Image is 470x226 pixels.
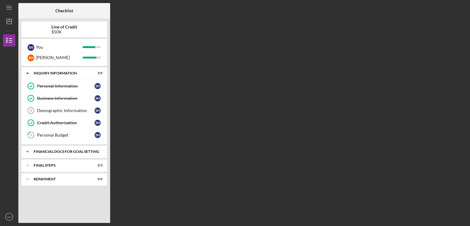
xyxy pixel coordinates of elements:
[95,95,101,101] div: S H
[95,83,101,89] div: S H
[7,215,11,219] text: SH
[3,211,15,223] button: SH
[55,8,73,13] b: Checklist
[30,133,32,137] tspan: 5
[91,164,103,167] div: 2 / 3
[91,71,103,75] div: 3 / 5
[37,84,95,89] div: Personal Information
[34,177,87,181] div: Repayment
[37,120,95,125] div: Credit Authorization
[24,80,104,92] a: Personal InformationSH
[36,42,83,52] div: You
[34,71,87,75] div: INQUIRY INFORMATION
[95,107,101,114] div: S H
[28,44,34,51] div: S H
[37,108,95,113] div: Demographic Information
[24,129,104,141] a: 5Personal BudgetSH
[51,24,77,29] b: Line of Credit
[34,150,99,153] div: Financial Docs for Goal Setting
[95,120,101,126] div: S H
[51,29,77,34] div: $50K
[36,52,83,63] div: [PERSON_NAME]
[95,132,101,138] div: S H
[24,92,104,104] a: Business InformationSH
[91,177,103,181] div: 0 / 2
[30,109,32,112] tspan: 3
[34,164,87,167] div: FINAL STEPS
[37,96,95,101] div: Business Information
[37,133,95,137] div: Personal Budget
[28,55,34,61] div: R H
[24,104,104,117] a: 3Demographic InformationSH
[24,117,104,129] a: Credit AuthorizationSH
